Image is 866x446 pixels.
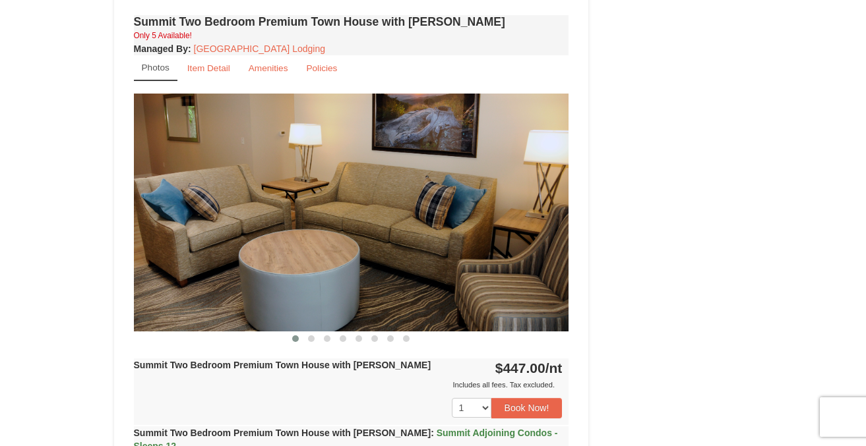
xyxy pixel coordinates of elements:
small: Amenities [249,63,288,73]
span: Managed By [134,43,188,54]
strong: : [134,43,191,54]
div: Includes all fees. Tax excluded. [134,378,563,391]
img: 18876286-225-aee846a8.png [134,94,569,331]
strong: Summit Two Bedroom Premium Town House with [PERSON_NAME] [134,360,431,370]
a: Item Detail [179,55,239,81]
h4: Summit Two Bedroom Premium Town House with [PERSON_NAME] [134,15,569,28]
a: Amenities [240,55,297,81]
small: Photos [142,63,170,72]
a: Policies [297,55,346,81]
small: Policies [306,63,337,73]
span: : [431,428,434,438]
a: Photos [134,55,177,81]
button: Book Now! [491,398,563,418]
small: Only 5 Available! [134,31,192,40]
a: [GEOGRAPHIC_DATA] Lodging [194,43,325,54]
strong: $447.00 [495,360,563,376]
span: /nt [545,360,563,376]
small: Item Detail [187,63,230,73]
